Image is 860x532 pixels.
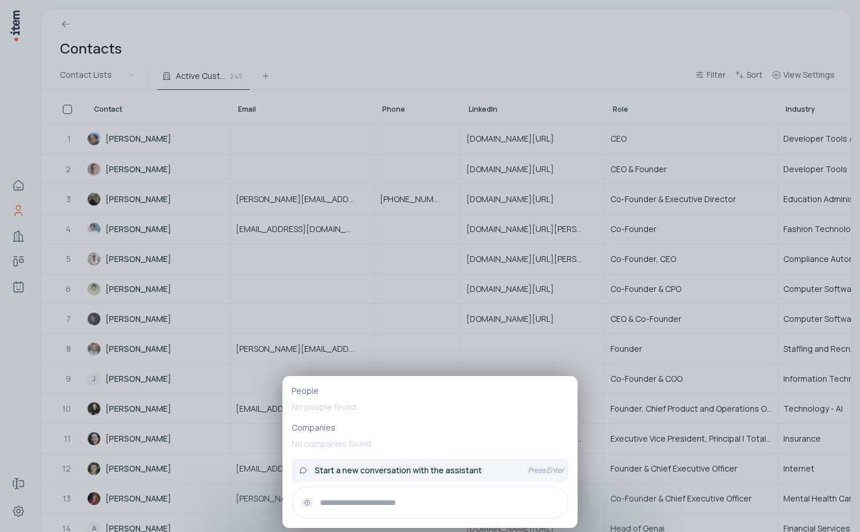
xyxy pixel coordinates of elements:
[292,459,568,482] button: Start a new conversation with the assistantPress Enter
[292,397,568,417] p: No people found
[292,422,568,434] p: Companies
[282,376,578,528] div: PeopleNo people foundCompaniesNo companies foundStart a new conversation with the assistantPress ...
[528,466,564,475] p: Press Enter
[292,434,568,454] p: No companies found
[315,465,482,476] span: Start a new conversation with the assistant
[292,385,568,397] p: People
